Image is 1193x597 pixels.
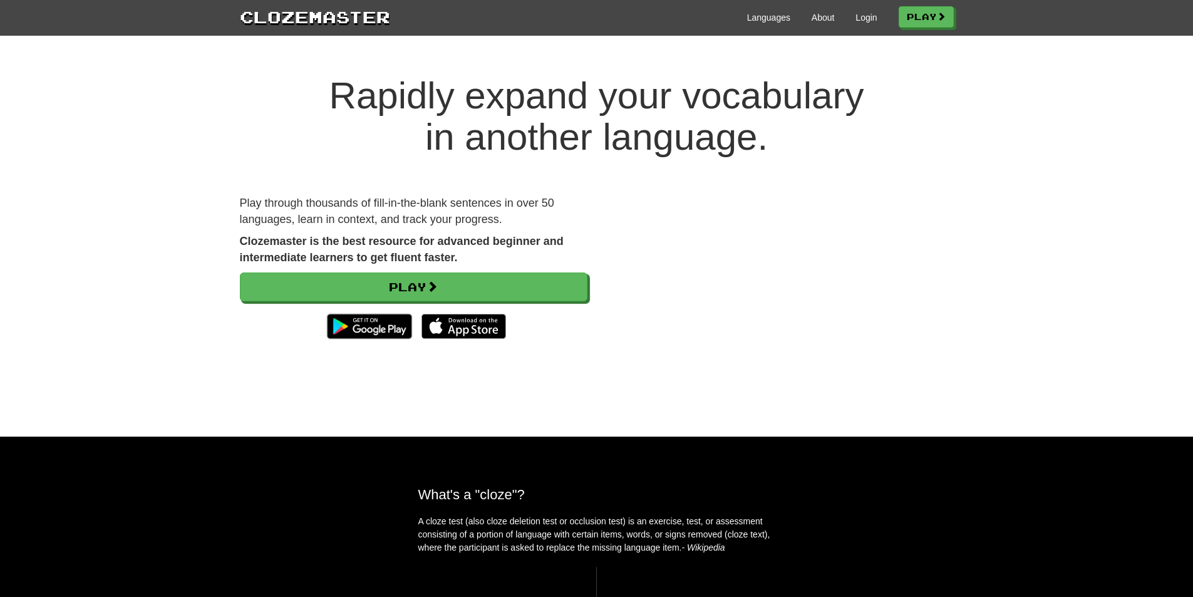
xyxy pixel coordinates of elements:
strong: Clozemaster is the best resource for advanced beginner and intermediate learners to get fluent fa... [240,235,564,264]
img: Download_on_the_App_Store_Badge_US-UK_135x40-25178aeef6eb6b83b96f5f2d004eda3bffbb37122de64afbaef7... [421,314,506,339]
a: About [812,11,835,24]
img: Get it on Google Play [321,308,418,345]
h2: What's a "cloze"? [418,487,775,502]
a: Languages [747,11,790,24]
a: Clozemaster [240,5,390,28]
em: - Wikipedia [682,542,725,553]
a: Play [240,273,587,301]
p: Play through thousands of fill-in-the-blank sentences in over 50 languages, learn in context, and... [240,195,587,227]
p: A cloze test (also cloze deletion test or occlusion test) is an exercise, test, or assessment con... [418,515,775,554]
a: Play [899,6,954,28]
a: Login [855,11,877,24]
